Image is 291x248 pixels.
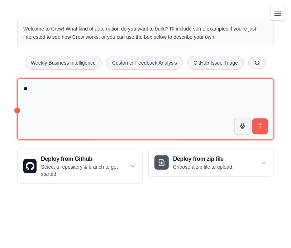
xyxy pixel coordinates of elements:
p: Select a repository & branch to get started. [41,163,130,178]
h3: Deploy from Github [41,155,130,163]
button: GitHub Issue Triage [187,56,244,70]
p: Welcome to Crew! What kind of automation do you want to build? I'll include some examples if you'... [23,25,268,41]
button: Weekly Business Intelligence [25,56,102,70]
h3: Deploy from zip file [173,155,234,163]
button: Toggle navigation [270,6,285,21]
p: Choose a zip file to upload. [173,163,234,170]
button: Customer Feedback Analysis [106,56,183,70]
